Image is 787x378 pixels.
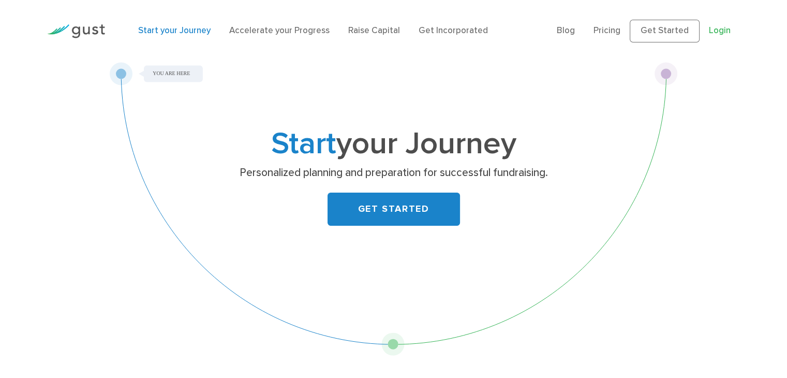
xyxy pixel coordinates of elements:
a: GET STARTED [328,193,460,226]
a: Get Incorporated [419,25,488,36]
a: Blog [557,25,575,36]
span: Start [271,125,336,162]
img: Gust Logo [47,24,105,38]
a: Pricing [593,25,620,36]
a: Login [709,25,731,36]
a: Raise Capital [348,25,400,36]
a: Start your Journey [138,25,211,36]
p: Personalized planning and preparation for successful fundraising. [193,166,594,180]
a: Accelerate your Progress [229,25,330,36]
h1: your Journey [189,130,598,158]
a: Get Started [630,20,700,42]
